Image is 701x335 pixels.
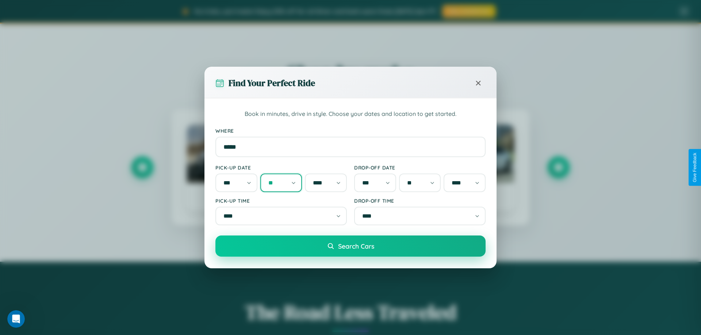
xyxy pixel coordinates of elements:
h3: Find Your Perfect Ride [229,77,315,89]
label: Pick-up Time [215,198,347,204]
button: Search Cars [215,235,486,257]
label: Pick-up Date [215,164,347,171]
p: Book in minutes, drive in style. Choose your dates and location to get started. [215,109,486,119]
label: Drop-off Date [354,164,486,171]
label: Where [215,128,486,134]
span: Search Cars [338,242,374,250]
label: Drop-off Time [354,198,486,204]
